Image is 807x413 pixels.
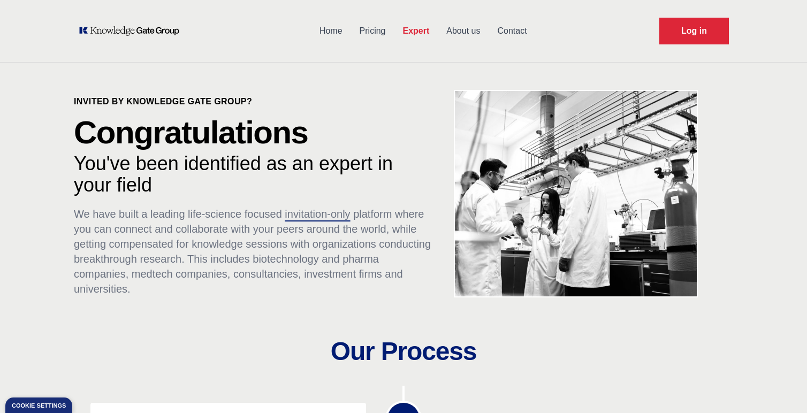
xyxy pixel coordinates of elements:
img: KOL management, KEE, Therapy area experts [455,91,697,296]
iframe: Chat Widget [753,362,807,413]
a: Contact [489,17,535,45]
p: Invited by Knowledge Gate Group? [74,95,433,108]
p: You've been identified as an expert in your field [74,153,433,196]
a: Home [311,17,351,45]
p: Congratulations [74,117,433,149]
span: invitation-only [285,208,350,220]
div: Cookie settings [12,403,66,409]
a: Request Demo [659,18,729,44]
a: Expert [394,17,438,45]
a: KOL Knowledge Platform: Talk to Key External Experts (KEE) [78,26,187,36]
a: Pricing [351,17,394,45]
a: About us [438,17,489,45]
p: We have built a leading life-science focused platform where you can connect and collaborate with ... [74,206,433,296]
